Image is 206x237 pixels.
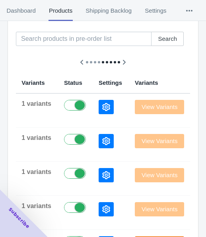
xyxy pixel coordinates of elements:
[75,55,89,69] button: Scroll table left one column
[158,36,177,42] span: Search
[151,32,184,46] button: Search
[49,0,72,21] span: Products
[21,203,51,209] span: 1 variants
[173,0,206,21] button: More tabs
[86,0,132,21] span: Shipping Backlog
[21,100,51,107] span: 1 variants
[21,79,45,86] span: Variants
[64,79,82,86] span: Status
[6,0,36,21] span: Dashboard
[21,168,51,175] span: 1 variants
[16,32,152,46] input: Search products in pre-order list
[145,0,167,21] span: Settings
[135,79,158,86] span: Variants
[117,55,131,69] button: Scroll table right one column
[99,79,122,86] span: Settings
[7,206,31,230] span: Subscribe
[21,134,51,141] span: 1 variants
